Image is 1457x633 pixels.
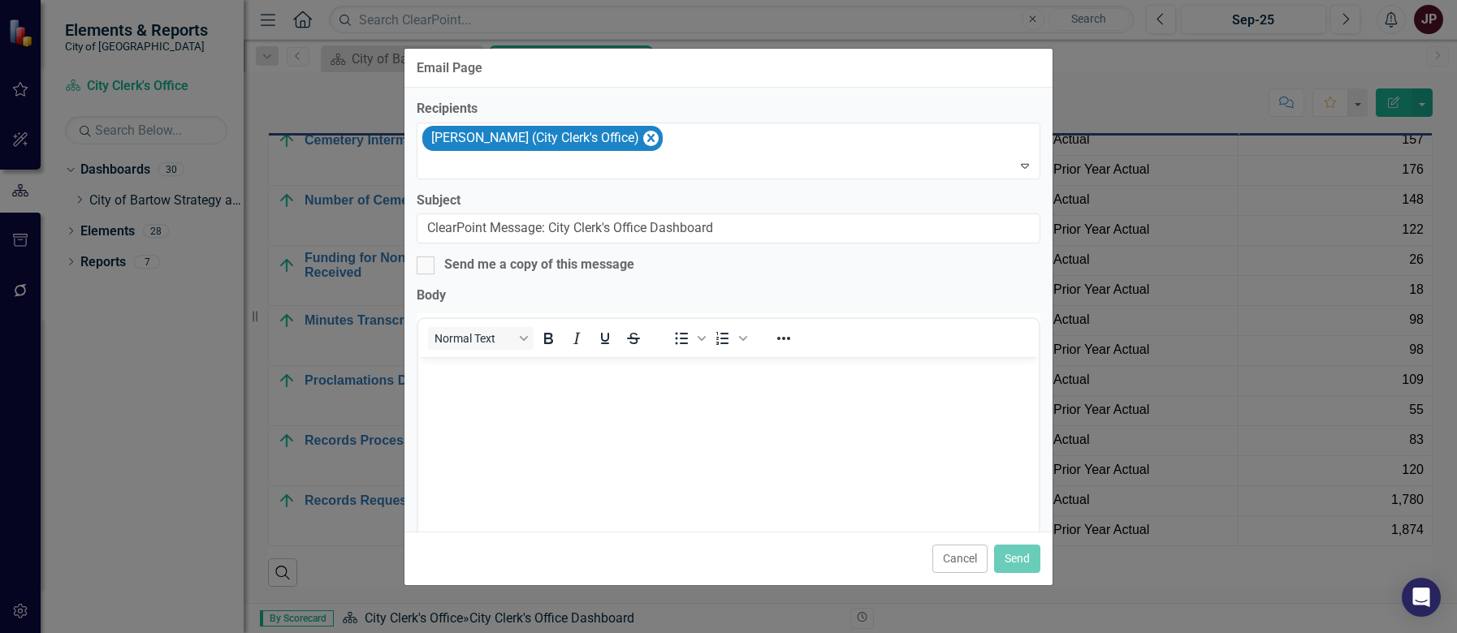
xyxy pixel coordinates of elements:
div: [PERSON_NAME] (City Clerk's Office) [426,127,642,150]
div: Remove Jacki Poole (City Clerk's Office) [643,131,659,146]
div: Email Page [417,61,482,75]
div: Send me a copy of this message [444,256,634,274]
button: Send [994,545,1040,573]
button: Strikethrough [620,327,647,350]
div: Bullet list [668,327,708,350]
button: Reveal or hide additional toolbar items [770,327,798,350]
button: Block Normal Text [428,327,534,350]
div: Open Intercom Messenger [1402,578,1441,617]
button: Bold [534,327,562,350]
div: Numbered list [709,327,750,350]
label: Body [417,286,1040,305]
span: Normal Text [435,332,514,345]
button: Underline [591,327,619,350]
label: Subject [417,192,1040,210]
label: Recipients [417,100,1040,118]
button: Italic [563,327,590,350]
button: Cancel [932,545,988,573]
